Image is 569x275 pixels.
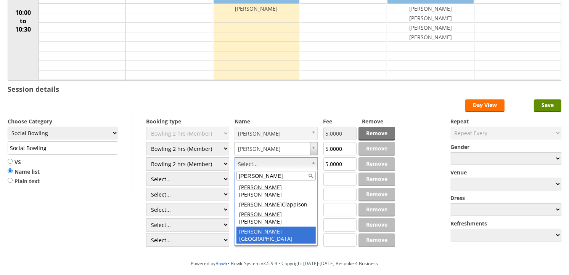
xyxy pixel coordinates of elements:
[239,211,282,218] span: [PERSON_NAME]
[239,184,282,191] span: [PERSON_NAME]
[239,201,282,208] span: [PERSON_NAME]
[236,182,316,200] div: [PERSON_NAME]
[239,228,282,235] span: [PERSON_NAME]
[236,209,316,227] div: [PERSON_NAME]
[236,227,316,244] div: [GEOGRAPHIC_DATA]
[236,200,316,209] div: Clappison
